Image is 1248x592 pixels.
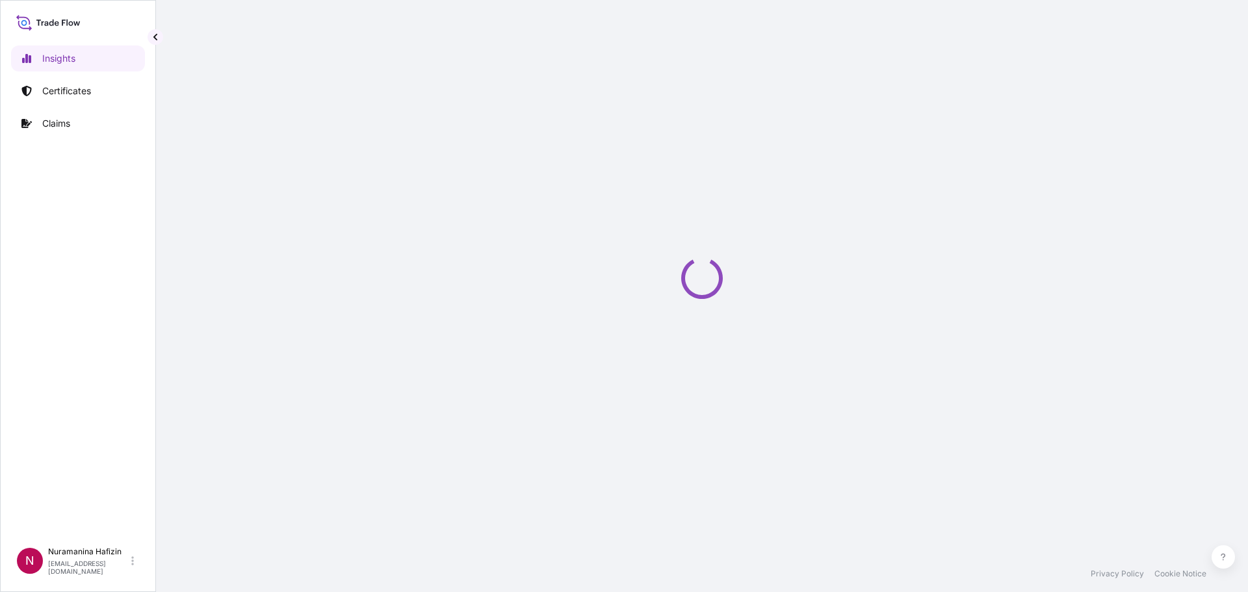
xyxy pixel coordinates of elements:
p: Claims [42,117,70,130]
p: Nuramanina Hafizin [48,547,129,557]
a: Insights [11,45,145,71]
a: Cookie Notice [1154,569,1206,579]
span: N [25,554,34,567]
a: Claims [11,110,145,136]
p: Certificates [42,84,91,97]
p: Insights [42,52,75,65]
p: [EMAIL_ADDRESS][DOMAIN_NAME] [48,560,129,575]
a: Privacy Policy [1091,569,1144,579]
a: Certificates [11,78,145,104]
